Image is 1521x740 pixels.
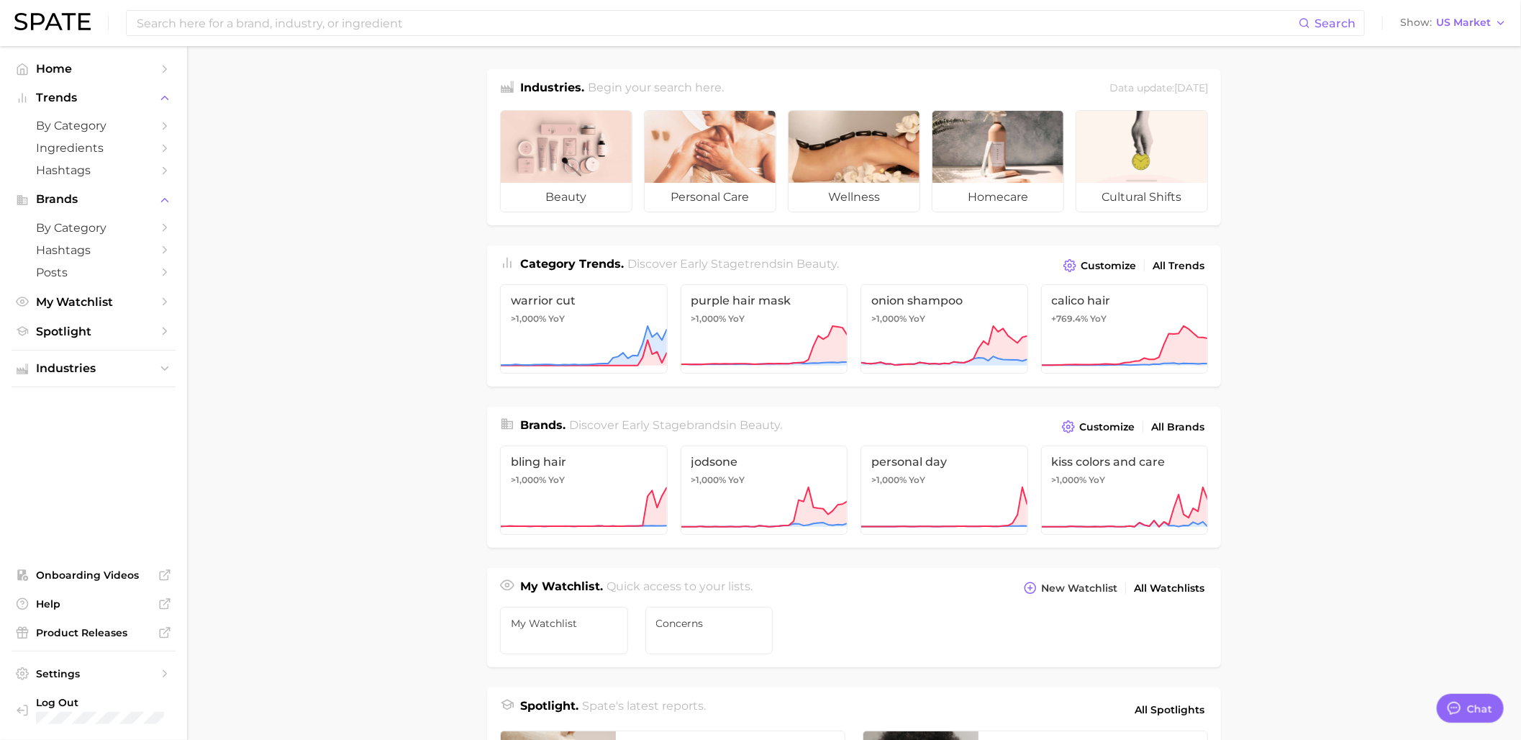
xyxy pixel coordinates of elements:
a: All Trends [1149,256,1208,276]
a: Product Releases [12,622,176,644]
div: Data update: [DATE] [1109,79,1208,99]
a: Concerns [645,607,773,654]
span: All Watchlists [1134,582,1204,595]
span: Concerns [656,618,763,629]
span: >1,000% [1052,474,1087,485]
input: Search here for a brand, industry, or ingredient [135,11,1299,35]
a: All Brands [1148,418,1208,437]
span: >1,000% [511,474,546,485]
span: calico hair [1052,294,1198,307]
a: Log out. Currently logged in with e-mail jkno@cosmax.com. [12,692,176,728]
span: Product Releases [36,626,151,639]
span: warrior cut [511,294,657,307]
h1: Industries. [520,79,584,99]
span: beauty [501,183,632,212]
span: Customize [1081,260,1136,272]
span: YoY [548,313,565,325]
span: by Category [36,119,151,132]
h2: Quick access to your lists. [607,578,753,598]
span: Brands . [520,418,566,432]
a: warrior cut>1,000% YoY [500,284,668,374]
img: SPATE [14,13,91,30]
span: wellness [789,183,920,212]
span: Search [1315,17,1356,30]
a: All Watchlists [1130,579,1208,598]
span: Hashtags [36,163,151,177]
span: All Brands [1151,421,1204,433]
span: homecare [932,183,1063,212]
span: YoY [548,474,565,486]
span: >1,000% [691,313,727,324]
span: Discover Early Stage brands in . [570,418,783,432]
span: YoY [729,474,745,486]
a: Ingredients [12,137,176,159]
span: +769.4% [1052,313,1089,324]
a: Hashtags [12,239,176,261]
a: My Watchlist [500,607,628,654]
button: Brands [12,189,176,210]
a: Home [12,58,176,80]
span: YoY [729,313,745,325]
span: beauty [740,418,781,432]
a: beauty [500,110,632,212]
span: Onboarding Videos [36,569,151,582]
span: New Watchlist [1041,582,1117,595]
span: Spotlight [36,325,151,338]
span: beauty [797,257,837,271]
a: kiss colors and care>1,000% YoY [1041,446,1209,535]
span: onion shampoo [871,294,1017,307]
span: YoY [1089,474,1106,486]
a: jodsone>1,000% YoY [681,446,848,535]
span: personal day [871,455,1017,469]
span: Customize [1079,421,1135,433]
a: by Category [12,217,176,239]
span: >1,000% [871,474,907,485]
a: by Category [12,114,176,137]
a: personal day>1,000% YoY [861,446,1028,535]
a: Posts [12,261,176,284]
a: Hashtags [12,159,176,181]
a: My Watchlist [12,291,176,313]
span: My Watchlist [36,295,151,309]
span: My Watchlist [511,618,617,629]
span: Trends [36,91,151,104]
span: purple hair mask [691,294,837,307]
h2: Begin your search here. [589,79,725,99]
span: US Market [1436,19,1491,27]
button: Industries [12,358,176,379]
button: Trends [12,87,176,109]
a: homecare [932,110,1064,212]
span: YoY [909,313,925,325]
a: Settings [12,663,176,685]
h2: Spate's latest reports. [583,698,707,722]
a: purple hair mask>1,000% YoY [681,284,848,374]
a: calico hair+769.4% YoY [1041,284,1209,374]
a: All Spotlights [1131,698,1208,722]
span: Help [36,597,151,610]
span: >1,000% [691,474,727,485]
a: wellness [788,110,920,212]
button: ShowUS Market [1397,14,1510,32]
a: onion shampoo>1,000% YoY [861,284,1028,374]
a: Spotlight [12,320,176,343]
span: All Spotlights [1135,701,1204,718]
span: Show [1400,19,1432,27]
span: Log Out [36,696,164,709]
span: kiss colors and care [1052,455,1198,469]
span: >1,000% [511,313,546,324]
span: Hashtags [36,243,151,257]
span: All Trends [1153,260,1204,272]
h1: My Watchlist. [520,578,603,598]
span: bling hair [511,455,657,469]
span: Settings [36,667,151,680]
span: Industries [36,362,151,375]
span: Category Trends . [520,257,624,271]
span: by Category [36,221,151,235]
h1: Spotlight. [520,698,578,722]
span: Discover Early Stage trends in . [628,257,840,271]
a: bling hair>1,000% YoY [500,446,668,535]
span: Home [36,62,151,76]
button: Customize [1060,256,1140,276]
span: Posts [36,266,151,279]
span: Ingredients [36,141,151,155]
